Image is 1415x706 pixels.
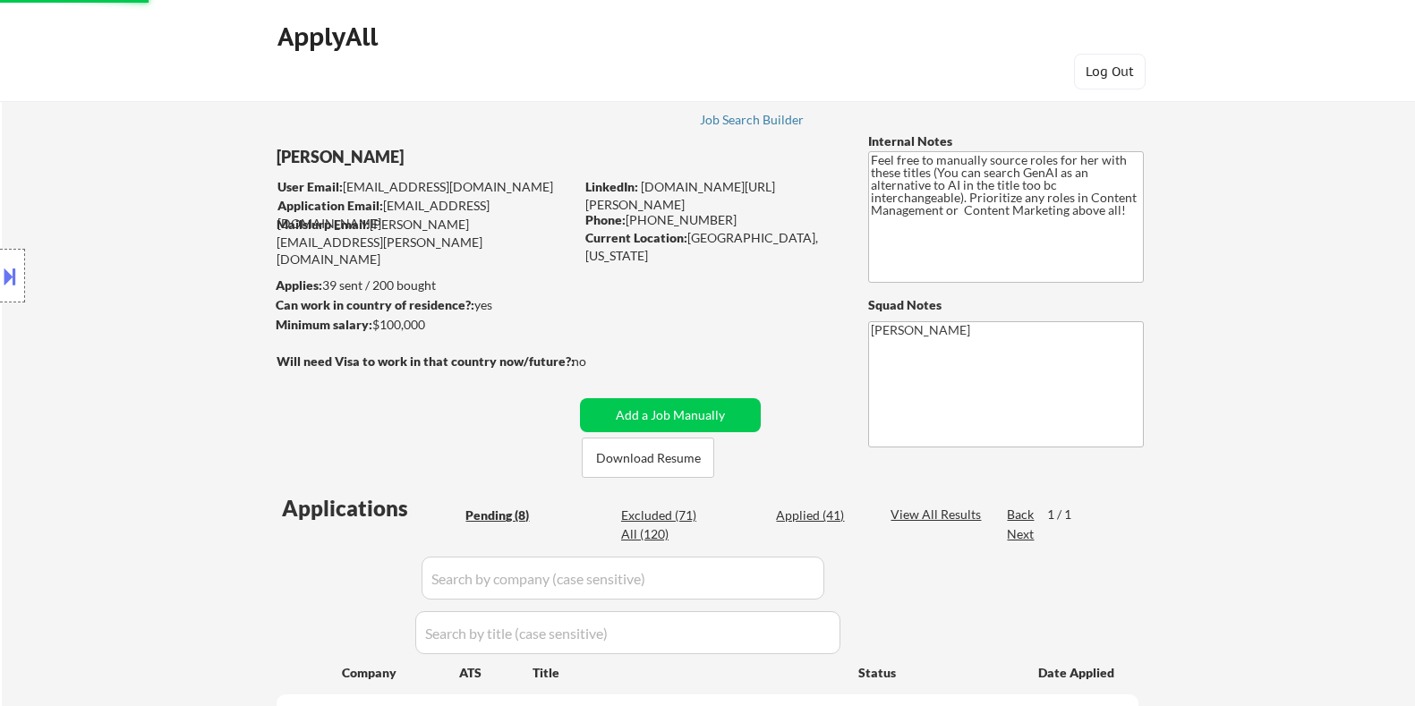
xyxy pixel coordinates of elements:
[277,146,644,168] div: [PERSON_NAME]
[1007,525,1036,543] div: Next
[1047,506,1088,523] div: 1 / 1
[585,211,839,229] div: [PHONE_NUMBER]
[459,664,533,682] div: ATS
[277,21,383,52] div: ApplyAll
[465,506,555,524] div: Pending (8)
[585,179,638,194] strong: LinkedIn:
[277,198,383,213] strong: Application Email:
[1074,54,1146,89] button: Log Out
[276,296,568,314] div: yes
[415,611,840,654] input: Search by title (case sensitive)
[868,296,1144,314] div: Squad Notes
[572,353,623,370] div: no
[585,230,687,245] strong: Current Location:
[776,506,865,524] div: Applied (41)
[621,506,711,524] div: Excluded (71)
[585,229,839,264] div: [GEOGRAPHIC_DATA], [US_STATE]
[891,506,986,523] div: View All Results
[582,438,714,478] button: Download Resume
[277,178,574,196] div: [EMAIL_ADDRESS][DOMAIN_NAME]
[533,664,841,682] div: Title
[700,113,805,131] a: Job Search Builder
[277,353,575,369] strong: Will need Visa to work in that country now/future?:
[276,297,474,312] strong: Can work in country of residence?:
[276,317,372,332] strong: Minimum salary:
[585,212,626,227] strong: Phone:
[276,316,574,334] div: $100,000
[1007,506,1036,523] div: Back
[580,398,761,432] button: Add a Job Manually
[277,217,370,232] strong: Mailslurp Email:
[1038,664,1117,682] div: Date Applied
[277,197,574,232] div: [EMAIL_ADDRESS][DOMAIN_NAME]
[585,179,775,212] a: [DOMAIN_NAME][URL][PERSON_NAME]
[858,656,1012,688] div: Status
[868,132,1144,150] div: Internal Notes
[621,525,711,543] div: All (120)
[700,114,805,126] div: Job Search Builder
[342,664,459,682] div: Company
[282,498,459,519] div: Applications
[276,276,574,294] div: 39 sent / 200 bought
[422,557,824,600] input: Search by company (case sensitive)
[277,216,574,268] div: [PERSON_NAME][EMAIL_ADDRESS][PERSON_NAME][DOMAIN_NAME]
